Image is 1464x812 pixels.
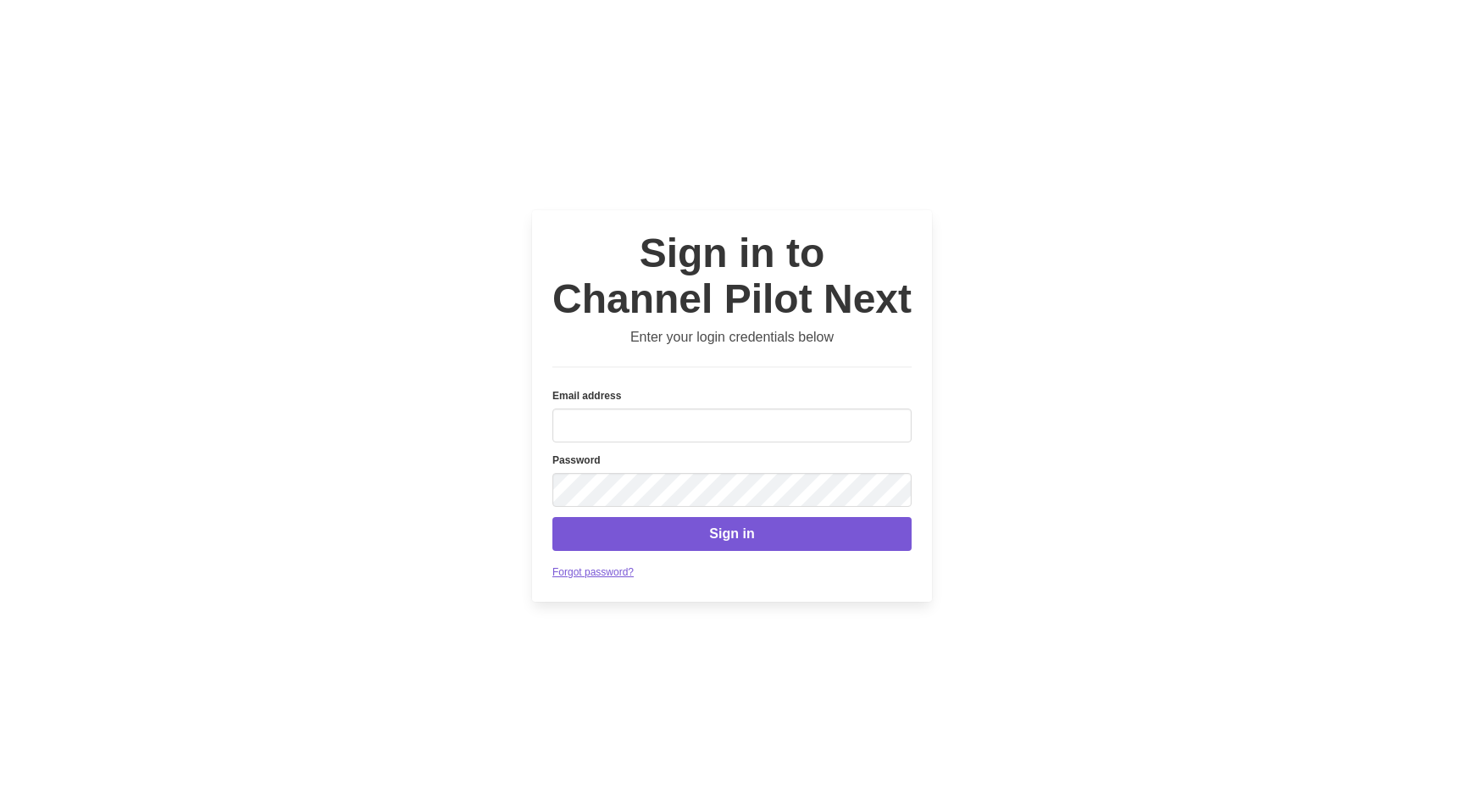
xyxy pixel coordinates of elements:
[552,517,912,551] button: Sign in
[552,454,601,466] span: Password
[552,231,912,322] h1: Sign in to Channel Pilot Next
[552,390,621,402] span: Email address
[552,329,912,346] h3: Enter your login credentials below
[552,566,634,578] a: Forgot password?
[709,524,754,544] span: Sign in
